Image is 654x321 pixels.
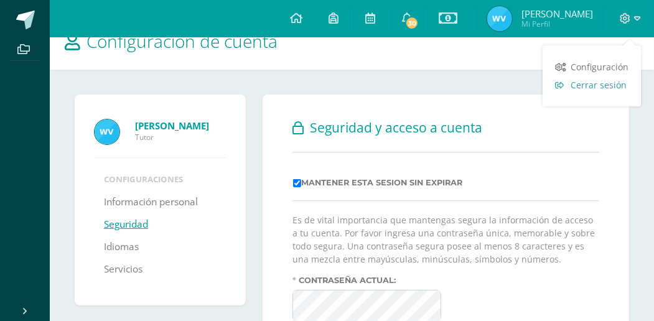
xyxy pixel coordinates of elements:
span: [PERSON_NAME] [521,7,593,20]
img: b2834ef995da207896c84dabb5db5310.png [487,6,512,31]
strong: [PERSON_NAME] [135,119,209,132]
a: Información personal [104,191,198,213]
span: Cerrar sesión [571,79,627,91]
img: Profile picture of Wendy Fabiola Vicente Lemus [95,119,119,144]
label: Contraseña actual: [292,276,441,285]
span: Configuración [571,61,628,73]
a: [PERSON_NAME] [135,119,226,132]
a: Configuración [543,58,641,76]
span: Mi Perfil [521,19,593,29]
span: 30 [405,16,419,30]
input: Mantener esta sesion sin expirar [293,179,301,187]
span: Tutor [135,132,226,142]
a: Cerrar sesión [543,76,641,94]
span: Configuración de cuenta [86,29,278,53]
a: Seguridad [104,213,148,236]
span: Seguridad y acceso a cuenta [310,119,482,136]
p: Es de vital importancia que mantengas segura la información de acceso a tu cuenta. Por favor ingr... [292,213,599,266]
label: Mantener esta sesion sin expirar [293,178,462,187]
a: Idiomas [104,236,139,258]
li: Configuraciones [104,174,217,185]
a: Servicios [104,258,142,281]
